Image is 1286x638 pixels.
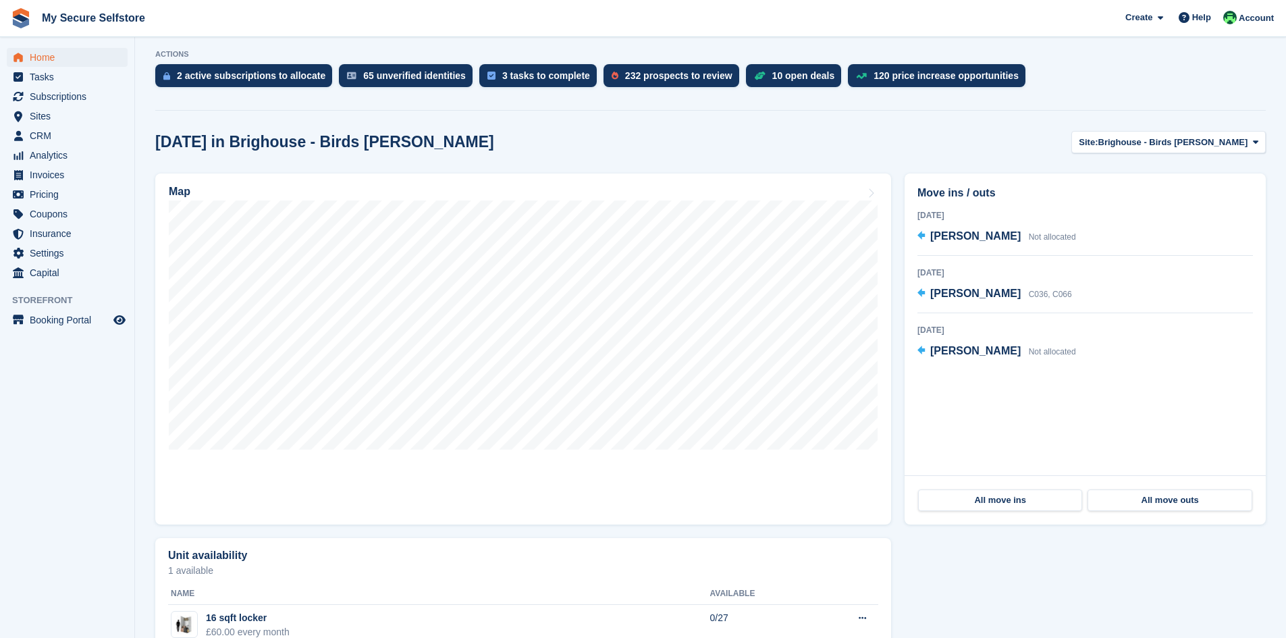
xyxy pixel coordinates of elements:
[930,230,1021,242] span: [PERSON_NAME]
[7,224,128,243] a: menu
[502,70,590,81] div: 3 tasks to complete
[1239,11,1274,25] span: Account
[7,185,128,204] a: menu
[7,205,128,223] a: menu
[30,48,111,67] span: Home
[917,286,1072,303] a: [PERSON_NAME] C036, C066
[30,185,111,204] span: Pricing
[1098,136,1248,149] span: Brighouse - Birds [PERSON_NAME]
[206,611,290,625] div: 16 sqft locker
[111,312,128,328] a: Preview store
[7,244,128,263] a: menu
[612,72,618,80] img: prospect-51fa495bee0391a8d652442698ab0144808aea92771e9ea1ae160a38d050c398.svg
[171,615,197,635] img: 15-sqft-unit%20(1).jpg
[917,324,1253,336] div: [DATE]
[874,70,1019,81] div: 120 price increase opportunities
[163,72,170,80] img: active_subscription_to_allocate_icon-d502201f5373d7db506a760aba3b589e785aa758c864c3986d89f69b8ff3...
[169,186,190,198] h2: Map
[917,209,1253,221] div: [DATE]
[754,71,766,80] img: deal-1b604bf984904fb50ccaf53a9ad4b4a5d6e5aea283cecdc64d6e3604feb123c2.svg
[30,311,111,329] span: Booking Portal
[30,165,111,184] span: Invoices
[168,550,247,562] h2: Unit availability
[7,311,128,329] a: menu
[772,70,835,81] div: 10 open deals
[30,146,111,165] span: Analytics
[7,126,128,145] a: menu
[7,107,128,126] a: menu
[7,263,128,282] a: menu
[1223,11,1237,24] img: Vickie Wedge
[339,64,479,94] a: 65 unverified identities
[487,72,495,80] img: task-75834270c22a3079a89374b754ae025e5fb1db73e45f91037f5363f120a921f8.svg
[1079,136,1098,149] span: Site:
[1071,131,1266,153] button: Site: Brighouse - Birds [PERSON_NAME]
[917,343,1076,361] a: [PERSON_NAME] Not allocated
[7,87,128,106] a: menu
[30,68,111,86] span: Tasks
[625,70,732,81] div: 232 prospects to review
[347,72,356,80] img: verify_identity-adf6edd0f0f0b5bbfe63781bf79b02c33cf7c696d77639b501bdc392416b5a36.svg
[30,126,111,145] span: CRM
[155,50,1266,59] p: ACTIONS
[1125,11,1152,24] span: Create
[155,174,891,525] a: Map
[918,489,1082,511] a: All move ins
[30,224,111,243] span: Insurance
[30,87,111,106] span: Subscriptions
[30,107,111,126] span: Sites
[30,263,111,282] span: Capital
[7,146,128,165] a: menu
[168,583,710,605] th: Name
[155,64,339,94] a: 2 active subscriptions to allocate
[1029,347,1076,356] span: Not allocated
[30,205,111,223] span: Coupons
[155,133,494,151] h2: [DATE] in Brighouse - Birds [PERSON_NAME]
[12,294,134,307] span: Storefront
[30,244,111,263] span: Settings
[1192,11,1211,24] span: Help
[917,228,1076,246] a: [PERSON_NAME] Not allocated
[177,70,325,81] div: 2 active subscriptions to allocate
[7,68,128,86] a: menu
[7,165,128,184] a: menu
[710,583,813,605] th: Available
[11,8,31,28] img: stora-icon-8386f47178a22dfd0bd8f6a31ec36ba5ce8667c1dd55bd0f319d3a0aa187defe.svg
[930,288,1021,299] span: [PERSON_NAME]
[1088,489,1252,511] a: All move outs
[7,48,128,67] a: menu
[1029,232,1076,242] span: Not allocated
[479,64,604,94] a: 3 tasks to complete
[363,70,466,81] div: 65 unverified identities
[746,64,849,94] a: 10 open deals
[36,7,151,29] a: My Secure Selfstore
[1029,290,1072,299] span: C036, C066
[856,73,867,79] img: price_increase_opportunities-93ffe204e8149a01c8c9dc8f82e8f89637d9d84a8eef4429ea346261dce0b2c0.svg
[848,64,1032,94] a: 120 price increase opportunities
[604,64,746,94] a: 232 prospects to review
[917,267,1253,279] div: [DATE]
[168,566,878,575] p: 1 available
[917,185,1253,201] h2: Move ins / outs
[930,345,1021,356] span: [PERSON_NAME]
